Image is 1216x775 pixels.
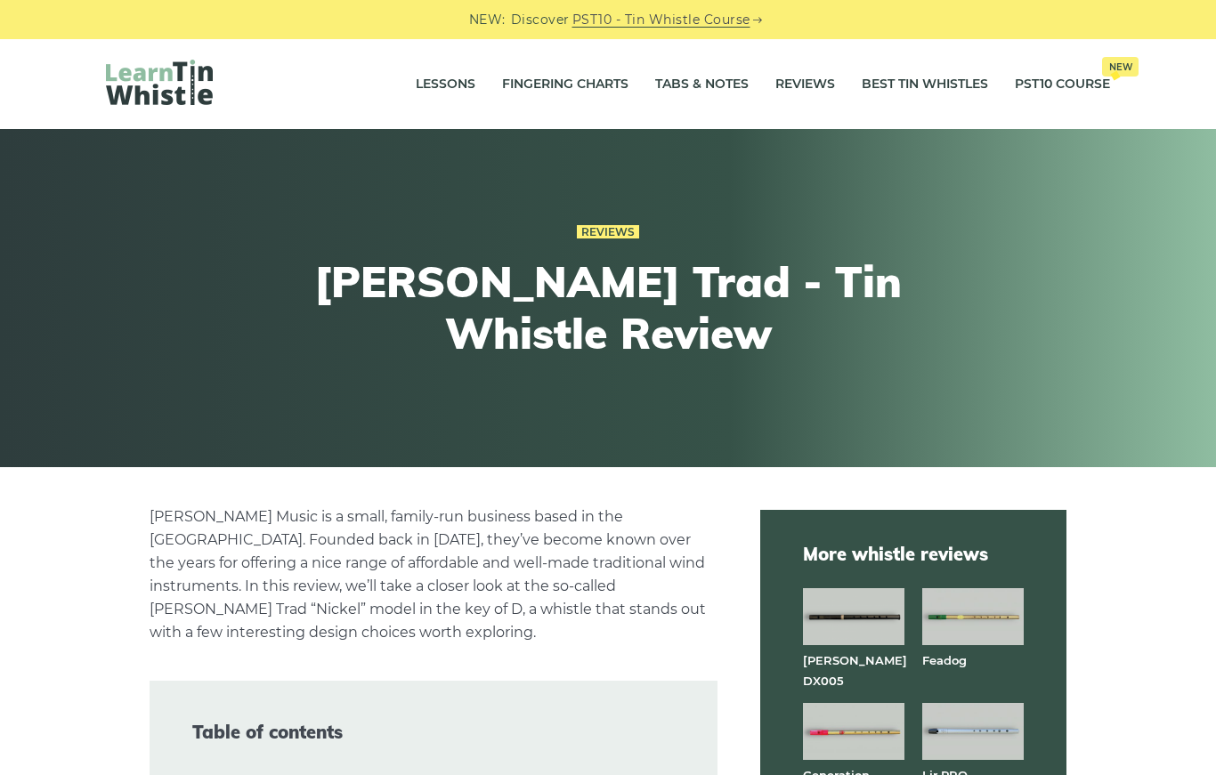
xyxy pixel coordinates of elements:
a: Reviews [577,225,639,239]
a: Best Tin Whistles [862,62,988,107]
p: [PERSON_NAME] Music is a small, family-run business based in the [GEOGRAPHIC_DATA]. Founded back ... [150,505,717,644]
a: Tabs & Notes [655,62,749,107]
a: Lessons [416,62,475,107]
span: New [1102,57,1139,77]
img: Generation brass tin whistle full front view [803,703,904,760]
a: [PERSON_NAME] DX005 [803,653,907,687]
h1: [PERSON_NAME] Trad - Tin Whistle Review [280,256,936,359]
img: Feadog brass tin whistle full front view [922,588,1024,645]
a: Reviews [775,62,835,107]
span: More whistle reviews [803,542,1024,567]
a: PST10 CourseNew [1015,62,1110,107]
img: LearnTinWhistle.com [106,60,213,105]
img: Dixon DX005 tin whistle full front view [803,588,904,645]
a: Fingering Charts [502,62,628,107]
span: Table of contents [192,722,675,743]
a: Feadog [922,653,967,667]
img: Lir PRO aluminum tin whistle full front view [922,703,1024,760]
